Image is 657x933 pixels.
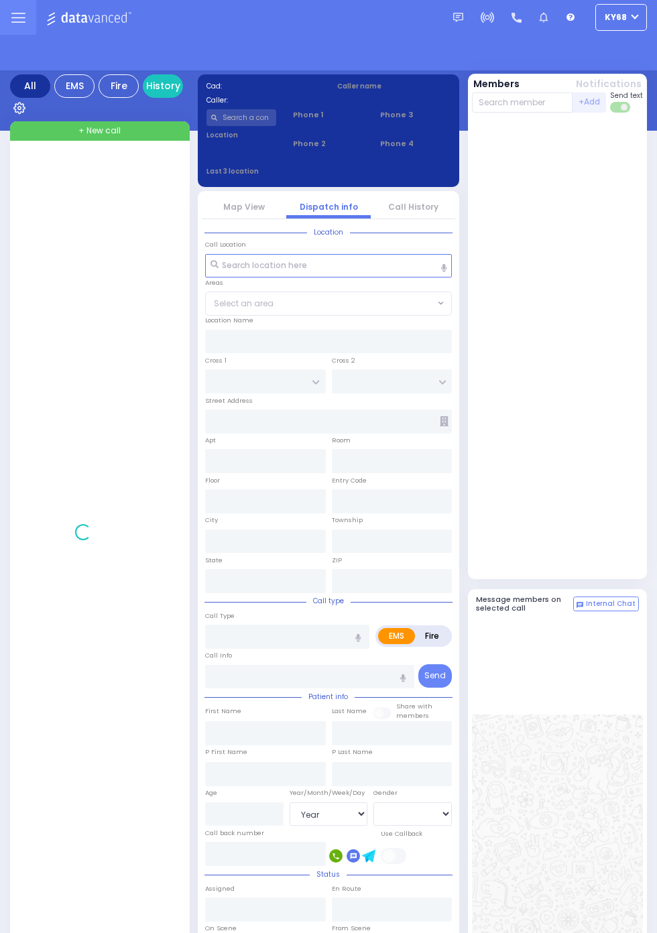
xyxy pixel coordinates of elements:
[396,702,432,710] small: Share with
[205,436,216,445] label: Apt
[381,829,422,838] label: Use Callback
[206,81,320,91] label: Cad:
[332,556,342,565] label: ZIP
[205,924,237,933] label: On Scene
[290,788,368,798] div: Year/Month/Week/Day
[205,240,246,249] label: Call Location
[586,599,636,609] span: Internal Chat
[300,201,358,212] a: Dispatch info
[332,436,351,445] label: Room
[453,13,463,23] img: message.svg
[205,747,247,757] label: P First Name
[205,706,241,716] label: First Name
[10,74,50,98] div: All
[205,651,232,660] label: Call Info
[214,298,274,310] span: Select an area
[205,396,253,406] label: Street Address
[388,201,438,212] a: Call History
[206,130,277,140] label: Location
[293,138,363,149] span: Phone 2
[332,706,367,716] label: Last Name
[380,109,451,121] span: Phone 3
[293,109,363,121] span: Phone 1
[472,92,573,113] input: Search member
[206,166,329,176] label: Last 3 location
[476,595,574,613] h5: Message members on selected call
[332,476,367,485] label: Entry Code
[380,138,451,149] span: Phone 4
[205,828,264,838] label: Call back number
[205,316,253,325] label: Location Name
[205,884,235,893] label: Assigned
[206,109,277,126] input: Search a contact
[302,692,355,702] span: Patient info
[332,747,373,757] label: P Last Name
[337,81,451,91] label: Caller name
[99,74,139,98] div: Fire
[332,356,355,365] label: Cross 2
[205,278,223,288] label: Areas
[205,788,217,798] label: Age
[78,125,121,137] span: + New call
[378,628,415,644] label: EMS
[332,884,361,893] label: En Route
[206,95,320,105] label: Caller:
[418,664,452,688] button: Send
[307,227,350,237] span: Location
[576,77,642,91] button: Notifications
[205,611,235,621] label: Call Type
[46,9,135,26] img: Logo
[473,77,520,91] button: Members
[605,11,627,23] span: ky68
[223,201,265,212] a: Map View
[396,711,429,720] span: members
[610,101,632,114] label: Turn off text
[205,254,452,278] input: Search location here
[205,556,223,565] label: State
[205,515,218,525] label: City
[332,515,363,525] label: Township
[610,90,643,101] span: Send text
[373,788,398,798] label: Gender
[205,356,227,365] label: Cross 1
[306,596,351,606] span: Call type
[573,597,639,611] button: Internal Chat
[414,628,450,644] label: Fire
[205,476,220,485] label: Floor
[440,416,449,426] span: Other building occupants
[54,74,95,98] div: EMS
[332,924,371,933] label: From Scene
[143,74,183,98] a: History
[595,4,647,31] button: ky68
[577,602,583,609] img: comment-alt.png
[310,869,347,879] span: Status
